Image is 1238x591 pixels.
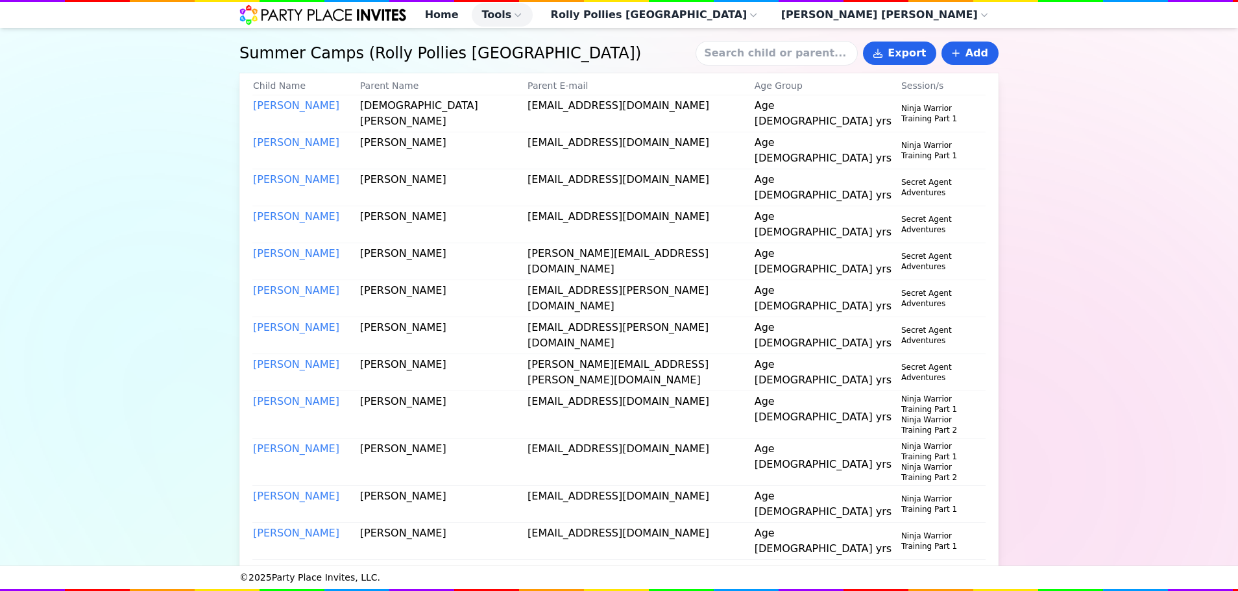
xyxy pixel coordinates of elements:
[253,136,339,149] a: [PERSON_NAME]
[359,206,527,243] td: [PERSON_NAME]
[754,354,901,391] td: Age [DEMOGRAPHIC_DATA] yrs
[359,354,527,391] td: [PERSON_NAME]
[901,441,978,462] div: Ninja Warrior Training Part 1
[252,78,359,95] th: Child Name
[901,78,986,95] th: Session/s
[901,325,978,346] div: Secret Agent Adventures
[754,169,901,206] td: Age [DEMOGRAPHIC_DATA] yrs
[901,415,978,435] div: Ninja Warrior Training Part 2
[863,42,936,65] button: Export
[359,95,527,132] td: [DEMOGRAPHIC_DATA][PERSON_NAME]
[754,317,901,354] td: Age [DEMOGRAPHIC_DATA] yrs
[253,442,339,455] a: [PERSON_NAME]
[253,210,339,223] a: [PERSON_NAME]
[901,362,978,383] div: Secret Agent Adventures
[754,391,901,439] td: Age [DEMOGRAPHIC_DATA] yrs
[253,173,339,186] a: [PERSON_NAME]
[359,280,527,317] td: [PERSON_NAME]
[941,42,999,65] a: Add
[527,354,754,391] td: [PERSON_NAME][EMAIL_ADDRESS][PERSON_NAME][DOMAIN_NAME]
[527,523,754,560] td: [EMAIL_ADDRESS][DOMAIN_NAME]
[253,564,339,576] a: [PERSON_NAME]
[359,169,527,206] td: [PERSON_NAME]
[527,206,754,243] td: [EMAIL_ADDRESS][DOMAIN_NAME]
[901,177,978,198] div: Secret Agent Adventures
[527,317,754,354] td: [EMAIL_ADDRESS][PERSON_NAME][DOMAIN_NAME]
[754,523,901,560] td: Age [DEMOGRAPHIC_DATA] yrs
[359,486,527,523] td: [PERSON_NAME]
[253,395,339,407] a: [PERSON_NAME]
[901,462,978,483] div: Ninja Warrior Training Part 2
[527,280,754,317] td: [EMAIL_ADDRESS][PERSON_NAME][DOMAIN_NAME]
[754,280,901,317] td: Age [DEMOGRAPHIC_DATA] yrs
[253,284,339,296] a: [PERSON_NAME]
[901,531,978,551] div: Ninja Warrior Training Part 1
[359,439,527,486] td: [PERSON_NAME]
[239,43,690,64] h1: Summer Camps ( Rolly Pollies [GEOGRAPHIC_DATA] )
[527,169,754,206] td: [EMAIL_ADDRESS][DOMAIN_NAME]
[901,214,978,235] div: Secret Agent Adventures
[527,243,754,280] td: [PERSON_NAME][EMAIL_ADDRESS][DOMAIN_NAME]
[359,391,527,439] td: [PERSON_NAME]
[754,243,901,280] td: Age [DEMOGRAPHIC_DATA] yrs
[540,3,768,27] button: Rolly Pollies [GEOGRAPHIC_DATA]
[901,251,978,272] div: Secret Agent Adventures
[771,3,999,27] button: [PERSON_NAME] [PERSON_NAME]
[527,439,754,486] td: [EMAIL_ADDRESS][DOMAIN_NAME]
[901,494,978,514] div: Ninja Warrior Training Part 1
[527,391,754,439] td: [EMAIL_ADDRESS][DOMAIN_NAME]
[901,288,978,309] div: Secret Agent Adventures
[239,566,999,589] div: © 2025 Party Place Invites, LLC.
[239,5,407,25] img: Party Place Invites
[253,321,339,333] a: [PERSON_NAME]
[754,206,901,243] td: Age [DEMOGRAPHIC_DATA] yrs
[527,78,754,95] th: Parent E-mail
[415,3,469,27] a: Home
[527,132,754,169] td: [EMAIL_ADDRESS][DOMAIN_NAME]
[253,99,339,112] a: [PERSON_NAME]
[754,78,901,95] th: Age Group
[901,103,978,124] div: Ninja Warrior Training Part 1
[754,439,901,486] td: Age [DEMOGRAPHIC_DATA] yrs
[901,140,978,161] div: Ninja Warrior Training Part 1
[359,78,527,95] th: Parent Name
[359,132,527,169] td: [PERSON_NAME]
[253,358,339,370] a: [PERSON_NAME]
[359,243,527,280] td: [PERSON_NAME]
[527,486,754,523] td: [EMAIL_ADDRESS][DOMAIN_NAME]
[253,527,339,539] a: [PERSON_NAME]
[754,132,901,169] td: Age [DEMOGRAPHIC_DATA] yrs
[253,247,339,259] a: [PERSON_NAME]
[696,41,858,66] input: Search child or parent...
[472,3,533,27] button: Tools
[754,95,901,132] td: Age [DEMOGRAPHIC_DATA] yrs
[253,490,339,502] a: [PERSON_NAME]
[359,317,527,354] td: [PERSON_NAME]
[359,523,527,560] td: [PERSON_NAME]
[754,486,901,523] td: Age [DEMOGRAPHIC_DATA] yrs
[527,95,754,132] td: [EMAIL_ADDRESS][DOMAIN_NAME]
[901,394,978,415] div: Ninja Warrior Training Part 1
